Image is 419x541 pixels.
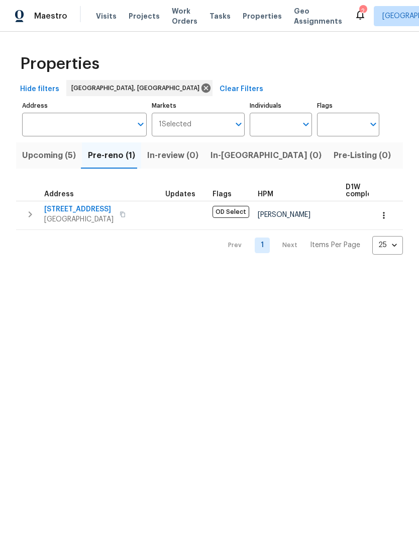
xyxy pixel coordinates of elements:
[211,148,322,163] span: In-[GEOGRAPHIC_DATA] (0)
[44,214,114,224] span: [GEOGRAPHIC_DATA]
[172,6,197,26] span: Work Orders
[159,120,191,129] span: 1 Selected
[250,103,312,109] label: Individuals
[232,117,246,131] button: Open
[258,191,273,198] span: HPM
[20,59,99,69] span: Properties
[165,191,195,198] span: Updates
[372,232,403,258] div: 25
[152,103,245,109] label: Markets
[334,148,391,163] span: Pre-Listing (0)
[219,236,403,255] nav: Pagination Navigation
[346,184,379,198] span: D1W complete
[44,191,74,198] span: Address
[71,83,203,93] span: [GEOGRAPHIC_DATA], [GEOGRAPHIC_DATA]
[20,83,59,96] span: Hide filters
[213,191,232,198] span: Flags
[216,80,267,99] button: Clear Filters
[255,238,270,253] a: Goto page 1
[22,148,76,163] span: Upcoming (5)
[359,6,366,16] div: 2
[294,6,342,26] span: Geo Assignments
[147,148,198,163] span: In-review (0)
[220,83,263,96] span: Clear Filters
[299,117,313,131] button: Open
[34,11,67,21] span: Maestro
[258,211,310,218] span: [PERSON_NAME]
[317,103,379,109] label: Flags
[16,80,63,99] button: Hide filters
[66,80,213,96] div: [GEOGRAPHIC_DATA], [GEOGRAPHIC_DATA]
[209,13,231,20] span: Tasks
[243,11,282,21] span: Properties
[96,11,117,21] span: Visits
[366,117,380,131] button: Open
[134,117,148,131] button: Open
[213,206,249,218] span: OD Select
[310,240,360,250] p: Items Per Page
[88,148,135,163] span: Pre-reno (1)
[22,103,147,109] label: Address
[129,11,160,21] span: Projects
[44,204,114,214] span: [STREET_ADDRESS]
